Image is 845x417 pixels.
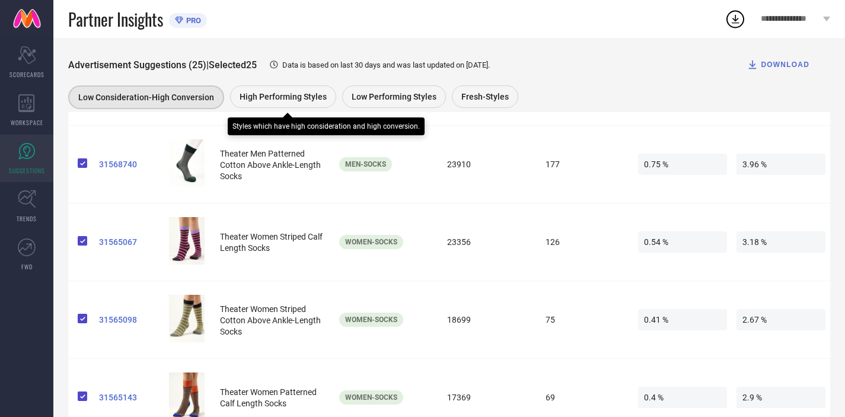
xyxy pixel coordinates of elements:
span: Advertisement Suggestions (25) [68,59,206,71]
span: Low Performing Styles [352,92,436,101]
span: Data is based on last 30 days and was last updated on [DATE] . [282,61,490,69]
span: Women-Socks [345,393,397,402]
span: 2.67 % [736,309,825,330]
a: 31565098 [99,315,160,324]
span: 0.54 % [638,231,727,253]
span: 177 [540,154,629,175]
span: 18699 [441,309,530,330]
span: Selected 25 [209,59,257,71]
span: SUGGESTIONS [9,166,45,175]
span: Theater Women Striped Cotton Above Ankle-Length Socks [220,304,321,336]
span: PRO [183,16,201,25]
img: lCaQoE7Z_f071b601064c4e09be75b544c1985c92.jpg [169,295,205,342]
a: 31568740 [99,160,160,169]
span: 17369 [441,387,530,408]
span: 23910 [441,154,530,175]
span: Women-Socks [345,238,397,246]
span: Theater Men Patterned Cotton Above Ankle-Length Socks [220,149,321,181]
span: SCORECARDS [9,70,44,79]
span: WORKSPACE [11,118,43,127]
img: 8c1dd709-9bf8-4438-bd29-e14adf0e1b7a1733994995878-Theater-Men-Patterned-Cotton-Above-Ankle-Length... [169,139,205,187]
button: DOWNLOAD [732,53,824,77]
span: 126 [540,231,629,253]
a: 31565067 [99,237,160,247]
span: Theater Women Patterned Calf Length Socks [220,387,317,408]
span: Women-Socks [345,316,397,324]
span: 3.96 % [736,154,825,175]
span: 0.4 % [638,387,727,408]
span: TRENDS [17,214,37,223]
img: 0hXvhJKm_e2d8d166488d4c1f988a95e2135901a7.jpg [169,217,205,265]
span: High Performing Styles [240,92,327,101]
div: Open download list [725,8,746,30]
span: Partner Insights [68,7,163,31]
span: Fresh-Styles [461,92,509,101]
span: | [206,59,209,71]
a: 31565143 [99,393,160,402]
div: Styles which have high consideration and high conversion. [232,122,420,130]
span: 3.18 % [736,231,825,253]
span: 0.75 % [638,154,727,175]
span: Theater Women Striped Calf Length Socks [220,232,323,253]
span: 23356 [441,231,530,253]
span: 75 [540,309,629,330]
span: 0.41 % [638,309,727,330]
span: FWD [21,262,33,271]
span: Low Consideration-High Conversion [78,93,214,102]
span: 2.9 % [736,387,825,408]
div: DOWNLOAD [747,59,809,71]
span: Men-Socks [345,160,386,168]
span: 69 [540,387,629,408]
